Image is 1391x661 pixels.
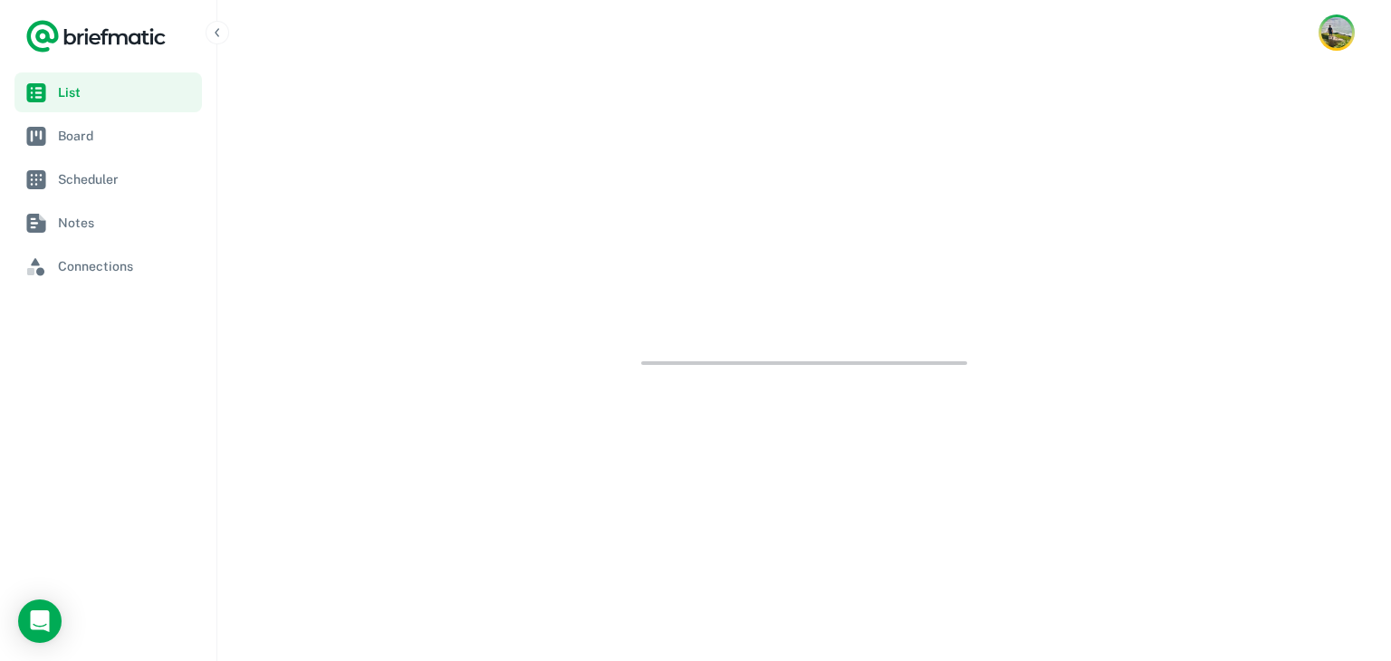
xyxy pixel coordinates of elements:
[58,126,195,146] span: Board
[14,246,202,286] a: Connections
[18,599,62,643] div: Load Chat
[1321,17,1352,48] img: Karl Chaffey
[1319,14,1355,51] button: Account button
[58,82,195,102] span: List
[14,116,202,156] a: Board
[25,18,167,54] a: Logo
[58,169,195,189] span: Scheduler
[58,213,195,233] span: Notes
[14,72,202,112] a: List
[58,256,195,276] span: Connections
[14,203,202,243] a: Notes
[14,159,202,199] a: Scheduler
